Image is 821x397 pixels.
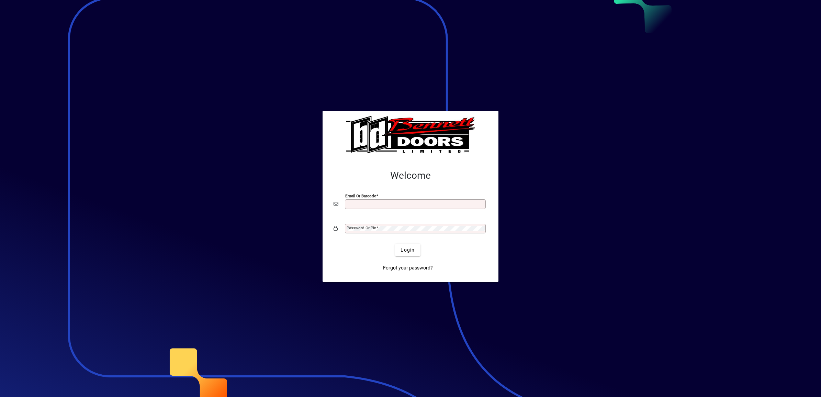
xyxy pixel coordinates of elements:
a: Forgot your password? [380,262,436,274]
span: Forgot your password? [383,264,433,272]
mat-label: Email or Barcode [345,194,376,198]
h2: Welcome [334,170,487,181]
button: Login [395,244,420,256]
mat-label: Password or Pin [347,225,376,230]
span: Login [401,246,415,254]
